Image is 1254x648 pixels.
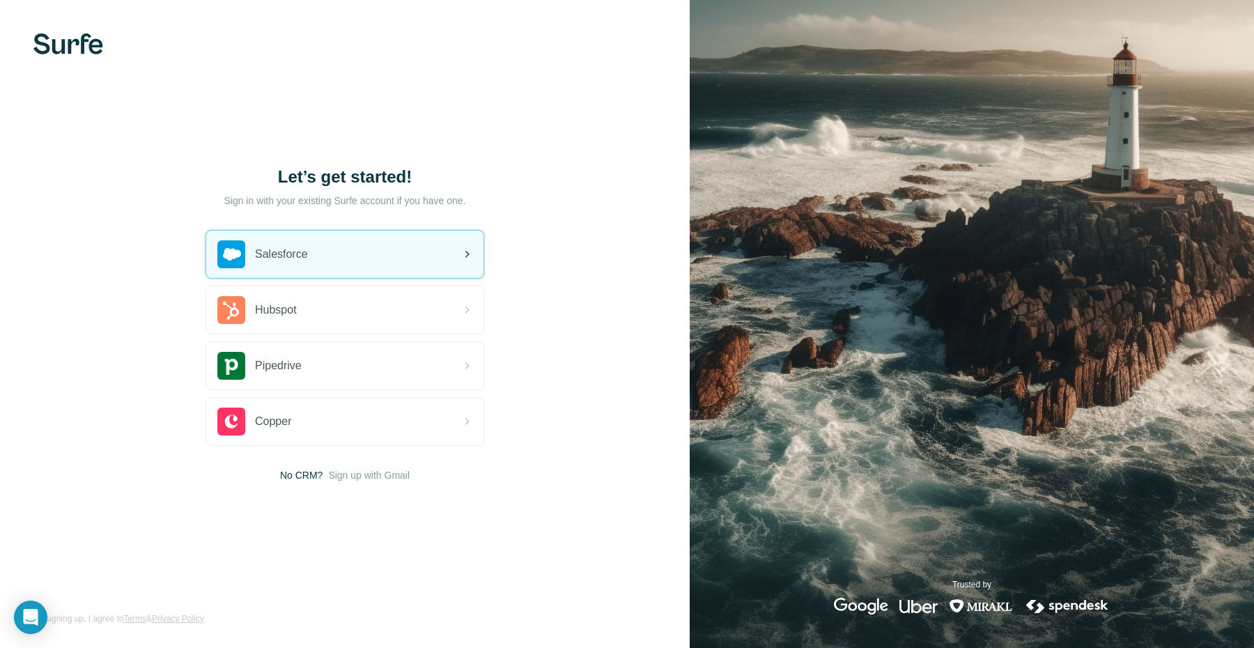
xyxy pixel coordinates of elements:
p: Sign in with your existing Surfe account if you have one. [224,194,465,208]
a: Terms [123,614,146,624]
img: pipedrive's logo [217,352,245,380]
img: mirakl's logo [949,598,1013,615]
a: Privacy Policy [152,614,204,624]
span: Pipedrive [255,357,302,374]
h1: Let’s get started! [206,166,484,188]
img: uber's logo [899,598,938,615]
div: Open Intercom Messenger [14,601,47,634]
span: Hubspot [255,302,297,318]
img: google's logo [834,598,888,615]
span: By signing up, I agree to & [33,612,204,625]
img: hubspot's logo [217,296,245,324]
img: copper's logo [217,408,245,435]
button: Sign up with Gmail [328,468,410,482]
span: No CRM? [280,468,323,482]
span: Salesforce [255,246,308,263]
img: salesforce's logo [217,240,245,268]
img: spendesk's logo [1024,598,1110,615]
p: Trusted by [952,578,991,591]
img: Surfe's logo [33,33,103,54]
span: Copper [255,413,291,430]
